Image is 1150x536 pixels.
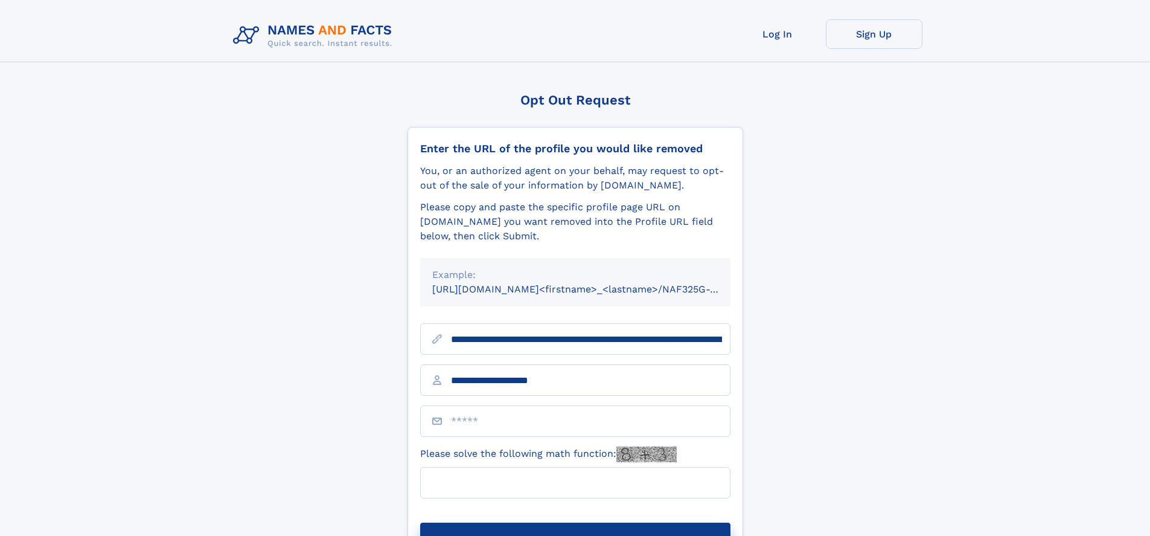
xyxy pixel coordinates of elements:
[420,142,730,155] div: Enter the URL of the profile you would like removed
[420,164,730,193] div: You, or an authorized agent on your behalf, may request to opt-out of the sale of your informatio...
[826,19,922,49] a: Sign Up
[420,447,677,462] label: Please solve the following math function:
[729,19,826,49] a: Log In
[407,92,743,108] div: Opt Out Request
[432,268,718,282] div: Example:
[228,19,402,52] img: Logo Names and Facts
[420,200,730,244] div: Please copy and paste the specific profile page URL on [DOMAIN_NAME] you want removed into the Pr...
[432,283,753,295] small: [URL][DOMAIN_NAME]<firstname>_<lastname>/NAF325G-xxxxxxxx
